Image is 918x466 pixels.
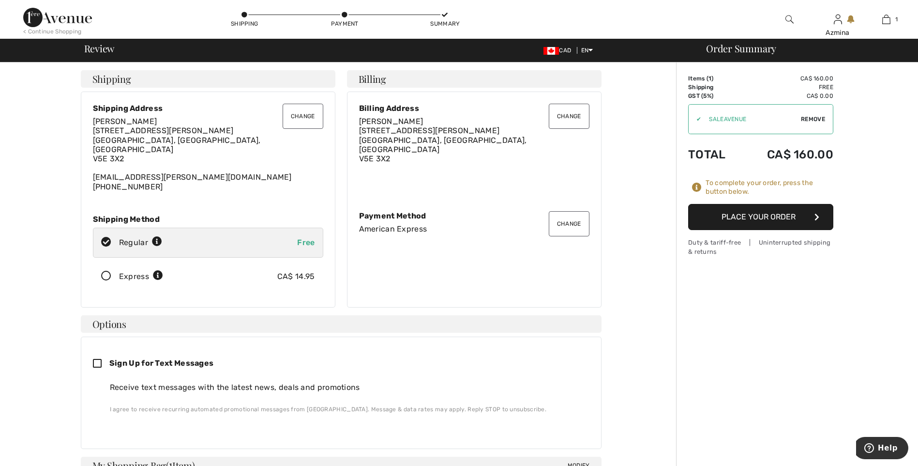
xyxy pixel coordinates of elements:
[330,19,359,28] div: Payment
[359,224,589,233] div: American Express
[740,74,833,83] td: CA$ 160.00
[549,104,589,129] button: Change
[689,115,701,124] div: ✔
[81,315,602,333] h4: Options
[814,28,861,38] div: Azmina
[23,27,82,36] div: < Continue Shopping
[230,19,259,28] div: Shipping
[740,138,833,171] td: CA$ 160.00
[543,47,575,54] span: CAD
[549,211,589,236] button: Change
[119,271,163,282] div: Express
[92,74,131,84] span: Shipping
[740,92,833,100] td: CA$ 0.00
[543,47,559,55] img: Canadian Dollar
[834,15,842,24] a: Sign In
[93,126,261,163] span: [STREET_ADDRESS][PERSON_NAME] [GEOGRAPHIC_DATA], [GEOGRAPHIC_DATA], [GEOGRAPHIC_DATA] V5E 3X2
[109,358,214,368] span: Sign Up for Text Messages
[23,8,92,27] img: 1ère Avenue
[785,14,794,25] img: search the website
[688,92,740,100] td: GST (5%)
[688,238,833,256] div: Duty & tariff-free | Uninterrupted shipping & returns
[688,83,740,92] td: Shipping
[84,44,115,53] span: Review
[895,15,898,24] span: 1
[110,382,582,393] div: Receive text messages with the latest news, deals and promotions
[93,117,323,191] div: [EMAIL_ADDRESS][PERSON_NAME][DOMAIN_NAME] [PHONE_NUMBER]
[359,74,386,84] span: Billing
[801,115,825,124] span: Remove
[359,211,589,220] div: Payment Method
[834,14,842,25] img: My Info
[359,104,589,113] div: Billing Address
[581,47,593,54] span: EN
[119,237,162,249] div: Regular
[708,75,711,82] span: 1
[93,104,323,113] div: Shipping Address
[862,14,910,25] a: 1
[688,74,740,83] td: Items ( )
[688,204,833,230] button: Place Your Order
[882,14,890,25] img: My Bag
[93,215,323,224] div: Shipping Method
[430,19,459,28] div: Summary
[110,405,582,414] div: I agree to receive recurring automated promotional messages from [GEOGRAPHIC_DATA]. Message & dat...
[706,179,833,196] div: To complete your order, press the button below.
[359,126,527,163] span: [STREET_ADDRESS][PERSON_NAME] [GEOGRAPHIC_DATA], [GEOGRAPHIC_DATA], [GEOGRAPHIC_DATA] V5E 3X2
[359,117,423,126] span: [PERSON_NAME]
[701,105,801,134] input: Promo code
[283,104,323,129] button: Change
[694,44,912,53] div: Order Summary
[277,271,315,282] div: CA$ 14.95
[688,138,740,171] td: Total
[856,437,908,461] iframe: Opens a widget where you can find more information
[740,83,833,92] td: Free
[93,117,157,126] span: [PERSON_NAME]
[297,238,315,247] span: Free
